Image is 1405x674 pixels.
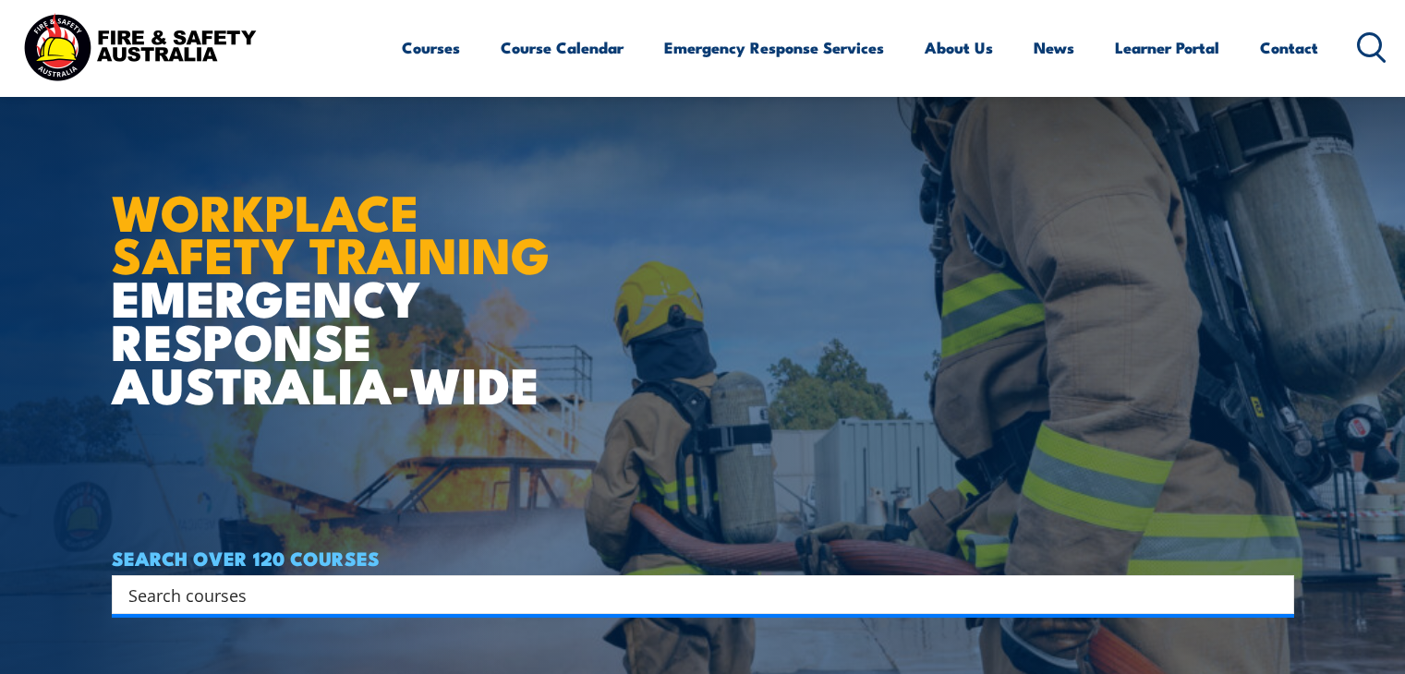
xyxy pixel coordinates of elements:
[112,172,550,292] strong: WORKPLACE SAFETY TRAINING
[1260,23,1318,72] a: Contact
[132,582,1257,608] form: Search form
[1115,23,1219,72] a: Learner Portal
[128,581,1254,608] input: Search input
[501,23,624,72] a: Course Calendar
[112,143,563,405] h1: EMERGENCY RESPONSE AUSTRALIA-WIDE
[925,23,993,72] a: About Us
[1262,582,1288,608] button: Search magnifier button
[664,23,884,72] a: Emergency Response Services
[402,23,460,72] a: Courses
[112,548,1294,568] h4: SEARCH OVER 120 COURSES
[1034,23,1074,72] a: News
